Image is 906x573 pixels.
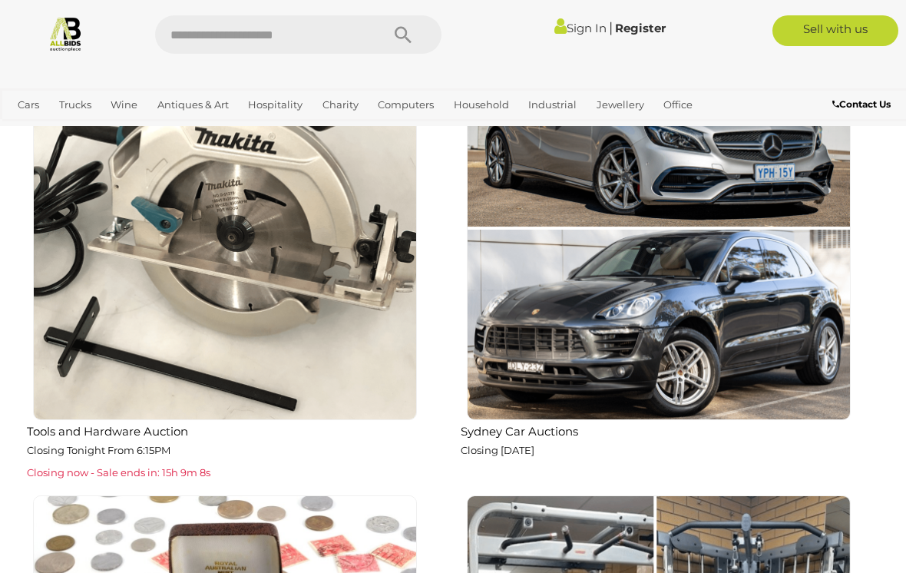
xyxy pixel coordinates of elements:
[453,35,864,483] a: Sydney Car Auctions Closing [DATE]
[242,92,309,118] a: Hospitality
[590,92,650,118] a: Jewellery
[27,422,430,439] h2: Tools and Hardware Auction
[104,92,144,118] a: Wine
[448,92,515,118] a: Household
[467,36,851,420] img: Sydney Car Auctions
[615,21,666,35] a: Register
[657,92,699,118] a: Office
[53,92,98,118] a: Trucks
[522,92,583,118] a: Industrial
[151,92,235,118] a: Antiques & Art
[63,118,184,143] a: [GEOGRAPHIC_DATA]
[19,35,430,483] a: Tools and Hardware Auction Closing Tonight From 6:15PM Closing now - Sale ends in: 15h 9m 8s
[365,15,441,54] button: Search
[33,36,417,420] img: Tools and Hardware Auction
[27,466,210,479] span: Closing now - Sale ends in: 15h 9m 8s
[832,96,894,113] a: Contact Us
[554,21,607,35] a: Sign In
[832,98,891,110] b: Contact Us
[372,92,440,118] a: Computers
[12,92,45,118] a: Cars
[461,422,864,439] h2: Sydney Car Auctions
[27,442,430,459] p: Closing Tonight From 6:15PM
[772,15,898,46] a: Sell with us
[48,15,84,51] img: Allbids.com.au
[316,92,365,118] a: Charity
[461,442,864,459] p: Closing [DATE]
[12,118,55,143] a: Sports
[609,19,613,36] span: |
